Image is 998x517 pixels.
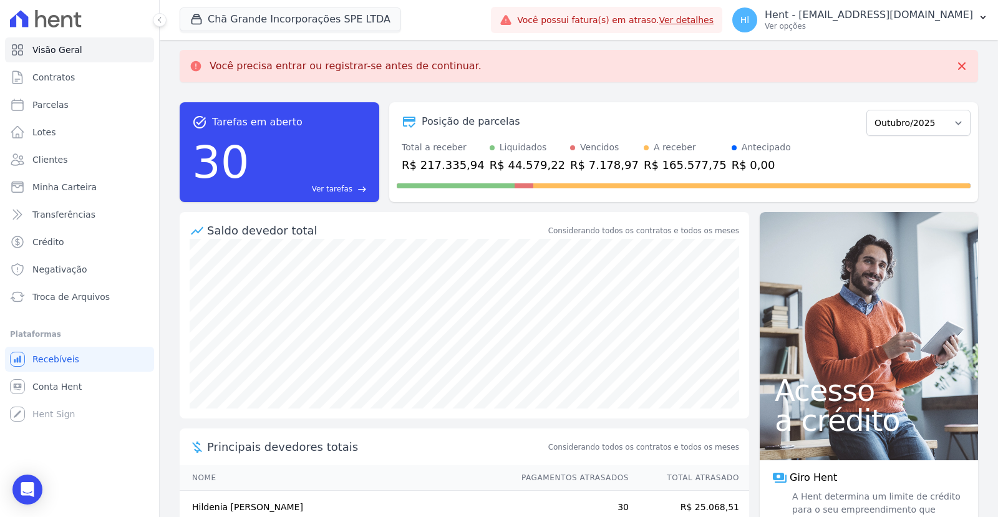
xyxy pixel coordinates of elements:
[32,380,82,393] span: Conta Hent
[10,327,149,342] div: Plataformas
[722,2,998,37] button: Hl Hent - [EMAIL_ADDRESS][DOMAIN_NAME] Ver opções
[500,141,547,154] div: Liquidados
[422,114,520,129] div: Posição de parcelas
[659,15,714,25] a: Ver detalhes
[254,183,367,195] a: Ver tarefas east
[5,175,154,200] a: Minha Carteira
[5,92,154,117] a: Parcelas
[192,130,249,195] div: 30
[32,291,110,303] span: Troca de Arquivos
[210,60,482,72] p: Você precisa entrar ou registrar-se antes de continuar.
[775,375,963,405] span: Acesso
[32,181,97,193] span: Minha Carteira
[548,225,739,236] div: Considerando todos os contratos e todos os meses
[548,442,739,453] span: Considerando todos os contratos e todos os meses
[5,284,154,309] a: Troca de Arquivos
[765,9,973,21] p: Hent - [EMAIL_ADDRESS][DOMAIN_NAME]
[32,208,95,221] span: Transferências
[790,470,837,485] span: Giro Hent
[5,230,154,254] a: Crédito
[32,44,82,56] span: Visão Geral
[32,71,75,84] span: Contratos
[740,16,749,24] span: Hl
[207,222,546,239] div: Saldo devedor total
[212,115,303,130] span: Tarefas em aberto
[32,236,64,248] span: Crédito
[5,347,154,372] a: Recebíveis
[192,115,207,130] span: task_alt
[5,202,154,227] a: Transferências
[644,157,727,173] div: R$ 165.577,75
[580,141,619,154] div: Vencidos
[510,465,629,491] th: Pagamentos Atrasados
[32,353,79,365] span: Recebíveis
[32,99,69,111] span: Parcelas
[357,185,367,194] span: east
[517,14,714,27] span: Você possui fatura(s) em atraso.
[32,126,56,138] span: Lotes
[5,374,154,399] a: Conta Hent
[402,157,485,173] div: R$ 217.335,94
[312,183,352,195] span: Ver tarefas
[180,465,510,491] th: Nome
[765,21,973,31] p: Ver opções
[742,141,791,154] div: Antecipado
[5,147,154,172] a: Clientes
[5,37,154,62] a: Visão Geral
[775,405,963,435] span: a crédito
[654,141,696,154] div: A receber
[5,65,154,90] a: Contratos
[32,263,87,276] span: Negativação
[732,157,791,173] div: R$ 0,00
[207,438,546,455] span: Principais devedores totais
[5,257,154,282] a: Negativação
[180,7,401,31] button: Chã Grande Incorporações SPE LTDA
[32,153,67,166] span: Clientes
[5,120,154,145] a: Lotes
[629,465,749,491] th: Total Atrasado
[490,157,565,173] div: R$ 44.579,22
[570,157,639,173] div: R$ 7.178,97
[12,475,42,505] div: Open Intercom Messenger
[402,141,485,154] div: Total a receber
